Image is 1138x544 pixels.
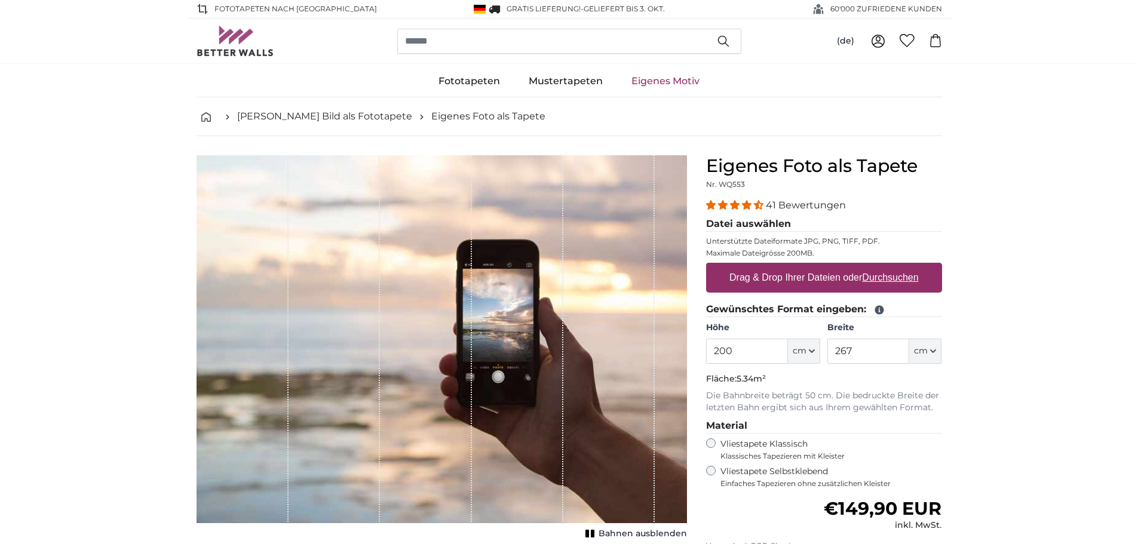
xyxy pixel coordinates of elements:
u: Durchsuchen [862,272,918,282]
span: Einfaches Tapezieren ohne zusätzlichen Kleister [720,479,942,488]
button: Bahnen ausblenden [582,525,687,542]
span: 41 Bewertungen [766,199,846,211]
p: Maximale Dateigrösse 200MB. [706,248,942,258]
span: GRATIS Lieferung! [507,4,581,13]
legend: Datei auswählen [706,217,942,232]
span: Bahnen ausblenden [599,528,687,540]
p: Die Bahnbreite beträgt 50 cm. Die bedruckte Breite der letzten Bahn ergibt sich aus Ihrem gewählt... [706,390,942,414]
span: 4.39 stars [706,199,766,211]
a: Eigenes Foto als Tapete [431,109,545,124]
a: Fototapeten [424,66,514,97]
span: - [581,4,665,13]
label: Höhe [706,322,820,334]
legend: Gewünschtes Format eingeben: [706,302,942,317]
label: Vliestapete Klassisch [720,438,932,461]
span: Nr. WQ553 [706,180,745,189]
span: 60'000 ZUFRIEDENE KUNDEN [830,4,942,14]
legend: Material [706,419,942,434]
p: Fläche: [706,373,942,385]
button: cm [788,339,820,364]
span: €149,90 EUR [824,497,941,520]
button: (de) [827,30,864,52]
span: Fototapeten nach [GEOGRAPHIC_DATA] [214,4,377,14]
nav: breadcrumbs [197,97,942,136]
span: cm [914,345,928,357]
img: Deutschland [474,5,486,14]
img: Betterwalls [197,26,274,56]
span: 5.34m² [737,373,766,384]
a: [PERSON_NAME] Bild als Fototapete [237,109,412,124]
span: Klassisches Tapezieren mit Kleister [720,451,932,461]
span: cm [793,345,806,357]
a: Eigenes Motiv [617,66,714,97]
button: cm [909,339,941,364]
span: Geliefert bis 3. Okt. [584,4,665,13]
img: personalised-photo [197,155,687,523]
label: Drag & Drop Ihrer Dateien oder [725,266,924,290]
p: Unterstützte Dateiformate JPG, PNG, TIFF, PDF. [706,236,942,246]
h1: Eigenes Foto als Tapete [706,155,942,177]
a: Mustertapeten [514,66,617,97]
div: 1 of 1 [197,155,687,542]
label: Vliestapete Selbstklebend [720,466,942,488]
div: inkl. MwSt. [824,520,941,531]
label: Breite [827,322,941,334]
